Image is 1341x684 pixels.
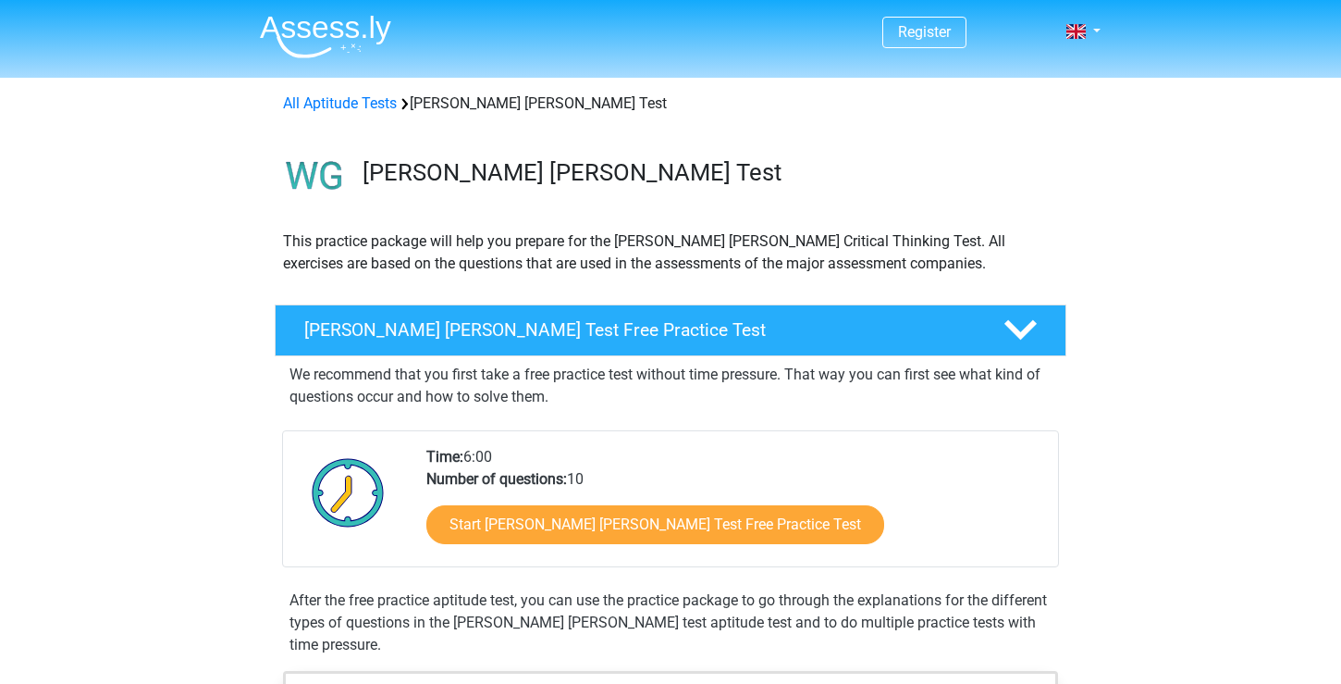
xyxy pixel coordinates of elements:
[426,505,884,544] a: Start [PERSON_NAME] [PERSON_NAME] Test Free Practice Test
[283,230,1058,275] p: This practice package will help you prepare for the [PERSON_NAME] [PERSON_NAME] Critical Thinking...
[301,446,395,539] img: Clock
[289,364,1052,408] p: We recommend that you first take a free practice test without time pressure. That way you can fir...
[276,137,354,216] img: watson glaser test
[267,305,1074,356] a: [PERSON_NAME] [PERSON_NAME] Test Free Practice Test
[260,15,391,58] img: Assessly
[412,446,1057,566] div: 6:00 10
[363,158,1052,187] h3: [PERSON_NAME] [PERSON_NAME] Test
[426,470,567,488] b: Number of questions:
[282,590,1059,656] div: After the free practice aptitude test, you can use the practice package to go through the explana...
[304,319,974,341] h4: [PERSON_NAME] [PERSON_NAME] Test Free Practice Test
[898,23,951,41] a: Register
[426,448,463,466] b: Time:
[276,93,1065,115] div: [PERSON_NAME] [PERSON_NAME] Test
[283,94,397,112] a: All Aptitude Tests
